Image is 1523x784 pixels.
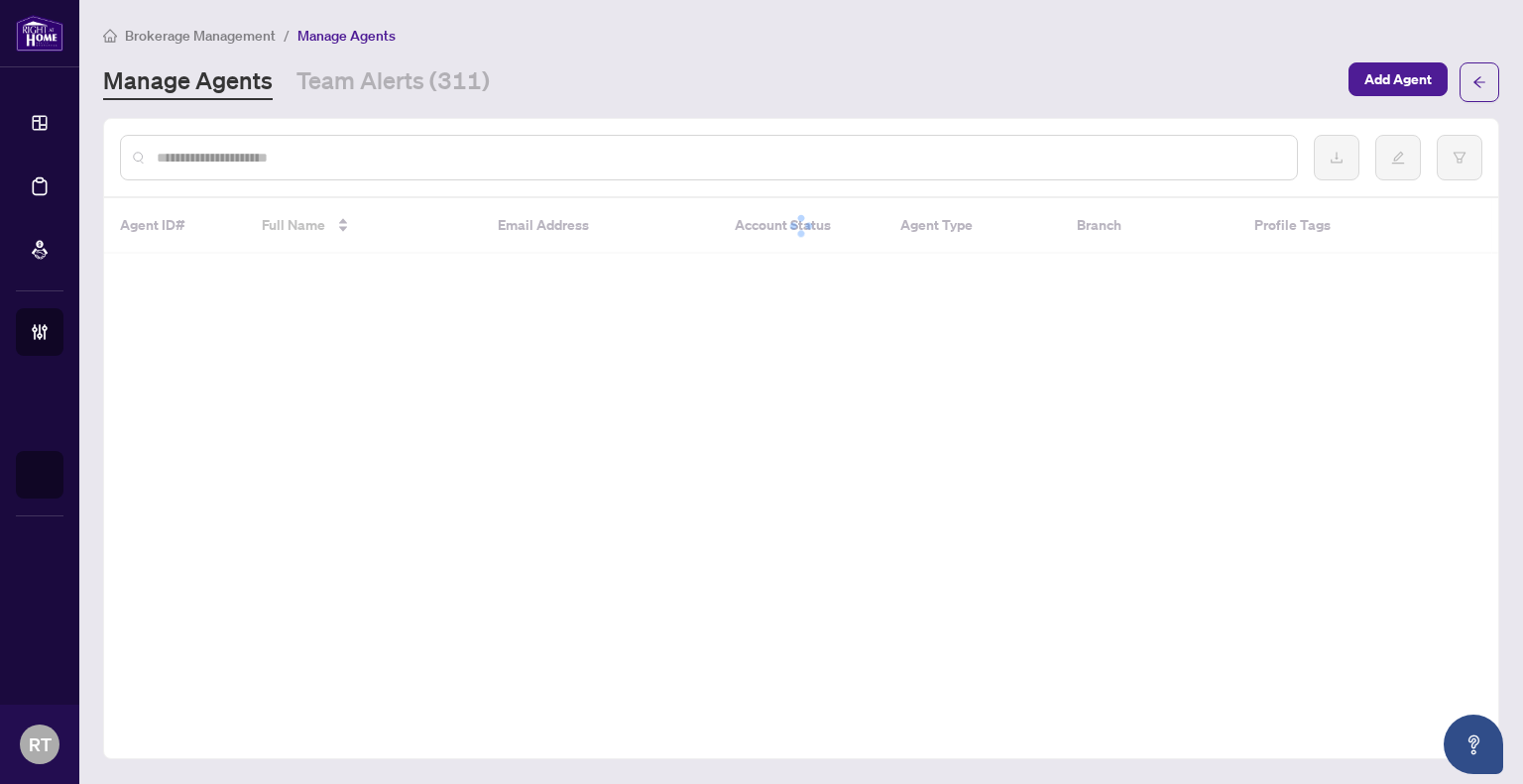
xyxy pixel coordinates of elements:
[297,27,396,45] span: Manage Agents
[296,64,490,100] a: Team Alerts (311)
[284,24,290,47] li: /
[1472,75,1486,89] span: arrow-left
[1375,135,1421,180] button: edit
[1437,135,1482,180] button: filter
[103,64,273,100] a: Manage Agents
[1364,63,1432,95] span: Add Agent
[1348,62,1448,96] button: Add Agent
[1314,135,1359,180] button: download
[29,730,52,758] span: RT
[103,29,117,43] span: home
[16,15,63,52] img: logo
[125,27,276,45] span: Brokerage Management
[1444,715,1503,774] button: Open asap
